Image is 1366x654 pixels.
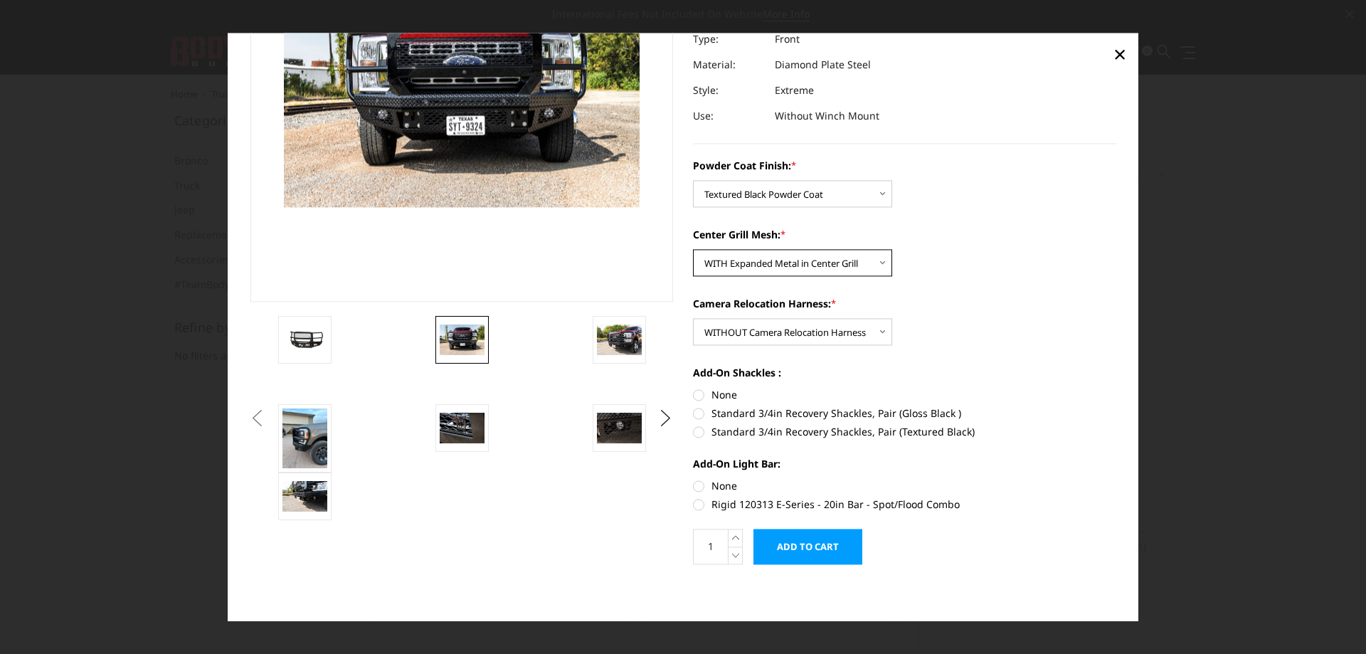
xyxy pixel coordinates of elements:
[440,413,485,443] img: 2023-2026 Ford F250-350 - FT Series - Extreme Front Bumper
[693,478,1116,493] label: None
[775,26,800,52] dd: Front
[1108,43,1131,66] a: Close
[693,296,1116,311] label: Camera Relocation Harness:
[247,408,268,429] button: Previous
[597,325,642,355] img: 2023-2026 Ford F250-350 - FT Series - Extreme Front Bumper
[693,103,764,129] dt: Use:
[693,26,764,52] dt: Type:
[597,413,642,443] img: 2023-2026 Ford F250-350 - FT Series - Extreme Front Bumper
[693,456,1116,471] label: Add-On Light Bar:
[693,365,1116,380] label: Add-On Shackles :
[693,424,1116,439] label: Standard 3/4in Recovery Shackles, Pair (Textured Black)
[775,52,871,78] dd: Diamond Plate Steel
[282,329,327,350] img: 2023-2026 Ford F250-350 - FT Series - Extreme Front Bumper
[282,482,327,512] img: 2023-2026 Ford F250-350 - FT Series - Extreme Front Bumper
[655,408,677,429] button: Next
[1113,39,1126,70] span: ×
[775,78,814,103] dd: Extreme
[693,497,1116,512] label: Rigid 120313 E-Series - 20in Bar - Spot/Flood Combo
[753,529,862,564] input: Add to Cart
[693,406,1116,421] label: Standard 3/4in Recovery Shackles, Pair (Gloss Black )
[1295,586,1366,654] iframe: Chat Widget
[693,387,1116,402] label: None
[693,227,1116,242] label: Center Grill Mesh:
[440,325,485,355] img: 2023-2026 Ford F250-350 - FT Series - Extreme Front Bumper
[693,52,764,78] dt: Material:
[693,158,1116,173] label: Powder Coat Finish:
[693,78,764,103] dt: Style:
[282,408,327,468] img: 2023-2026 Ford F250-350 - FT Series - Extreme Front Bumper
[775,103,879,129] dd: Without Winch Mount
